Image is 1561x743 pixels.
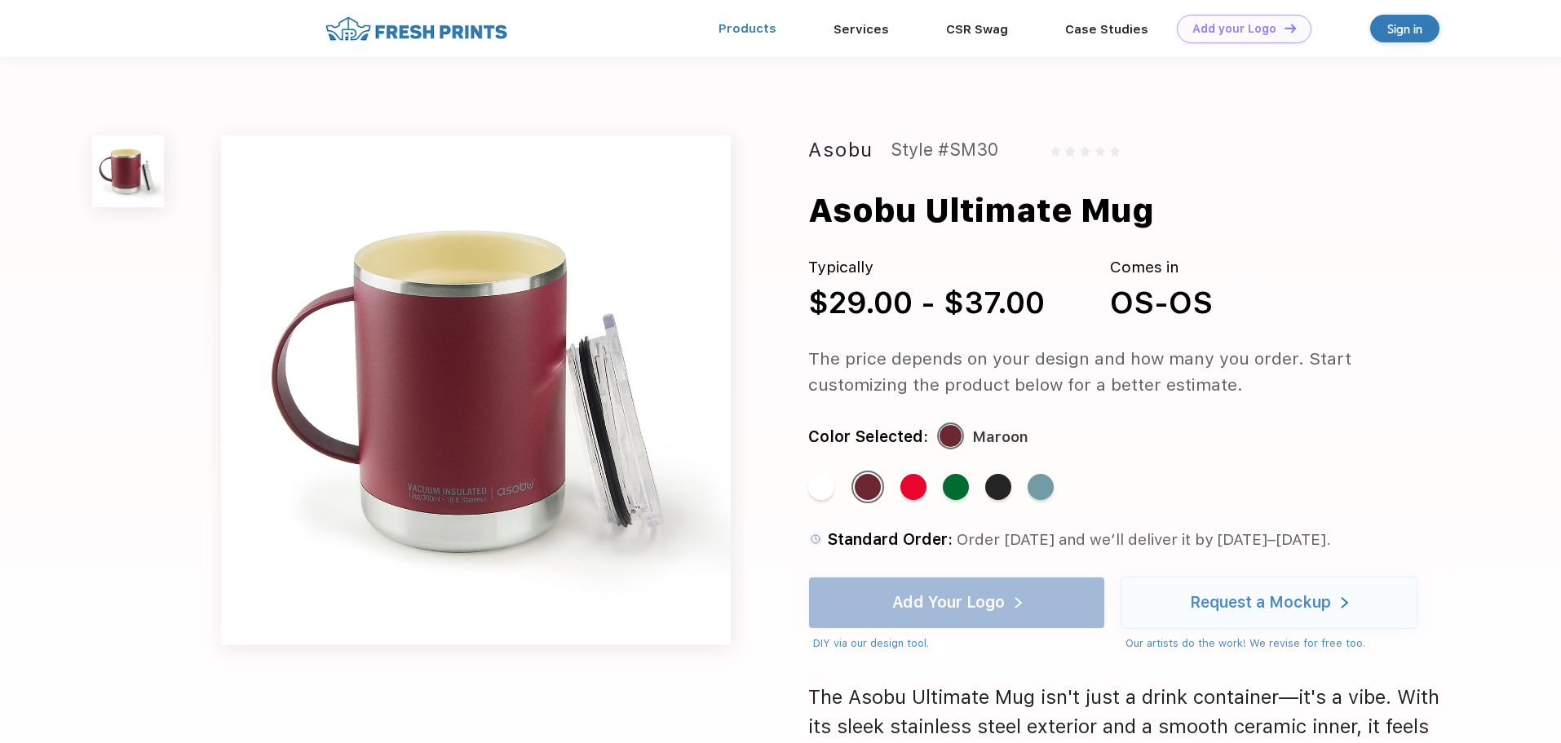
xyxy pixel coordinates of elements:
img: standard order [808,532,823,546]
div: Request a Mockup [1190,595,1331,611]
img: gray_star.svg [1065,146,1075,156]
div: DIY via our design tool. [813,635,1105,652]
img: gray_star.svg [1080,146,1090,156]
div: Plaid [900,474,926,500]
div: $29.00 - $37.00 [808,280,1045,325]
div: Black [985,474,1011,500]
div: Asobu Ultimate Mug [808,186,1154,235]
div: Asobu [808,135,873,165]
div: Maroon [972,424,1028,450]
div: Maroon [855,474,881,500]
img: DT [1285,24,1296,33]
div: Our artists do the work! We revise for free too. [1125,635,1417,652]
img: gray_star.svg [1050,146,1060,156]
img: gray_star.svg [1095,146,1105,156]
img: gray_star.svg [1110,146,1120,156]
div: Typically [808,256,1045,280]
div: Add your Logo [1192,22,1276,36]
div: Color Selected: [808,424,928,450]
a: Products [719,21,776,36]
div: White [808,474,834,500]
div: Sweater [943,474,969,500]
div: OS-OS [1110,280,1213,325]
img: white arrow [1341,597,1348,609]
div: Slate Blue [1028,474,1054,500]
img: func=resize&h=100 [92,135,164,207]
div: Comes in [1110,256,1213,280]
img: fo%20logo%202.webp [321,15,512,43]
img: func=resize&h=640 [221,135,731,645]
a: Sign in [1370,15,1439,42]
span: Order [DATE] and we’ll deliver it by [DATE]–[DATE]. [957,530,1331,549]
div: The price depends on your design and how many you order. Start customizing the product below for ... [808,346,1448,398]
span: Standard Order: [827,530,953,549]
div: Sign in [1387,20,1422,38]
div: Style #SM30 [891,135,998,165]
